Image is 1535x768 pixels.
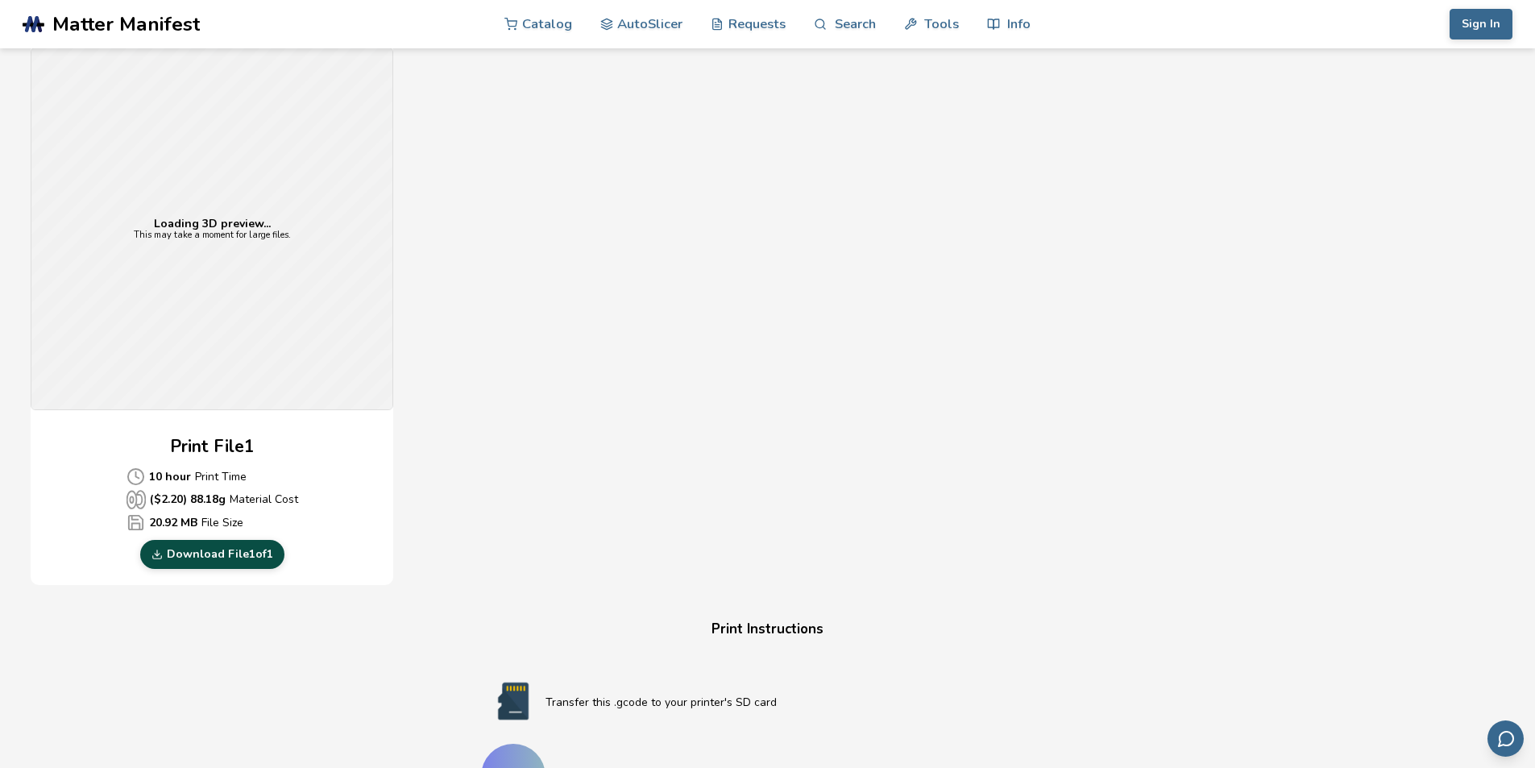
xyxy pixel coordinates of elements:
[127,490,298,509] p: Material Cost
[134,218,291,230] p: Loading 3D preview...
[127,467,145,486] span: Average Cost
[127,513,145,532] span: Average Cost
[149,514,197,531] b: 20.92 MB
[134,230,291,241] p: This may take a moment for large files.
[1450,9,1512,39] button: Sign In
[149,468,191,485] b: 10 hour
[140,540,284,569] a: Download File1of1
[170,434,255,459] h2: Print File 1
[150,491,226,508] b: ($ 2.20 ) 88.18 g
[127,490,146,509] span: Average Cost
[127,467,298,486] p: Print Time
[481,681,546,721] img: SD card
[546,694,1055,711] p: Transfer this .gcode to your printer's SD card
[1487,720,1524,757] button: Send feedback via email
[52,13,200,35] span: Matter Manifest
[127,513,298,532] p: File Size
[462,617,1074,642] h4: Print Instructions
